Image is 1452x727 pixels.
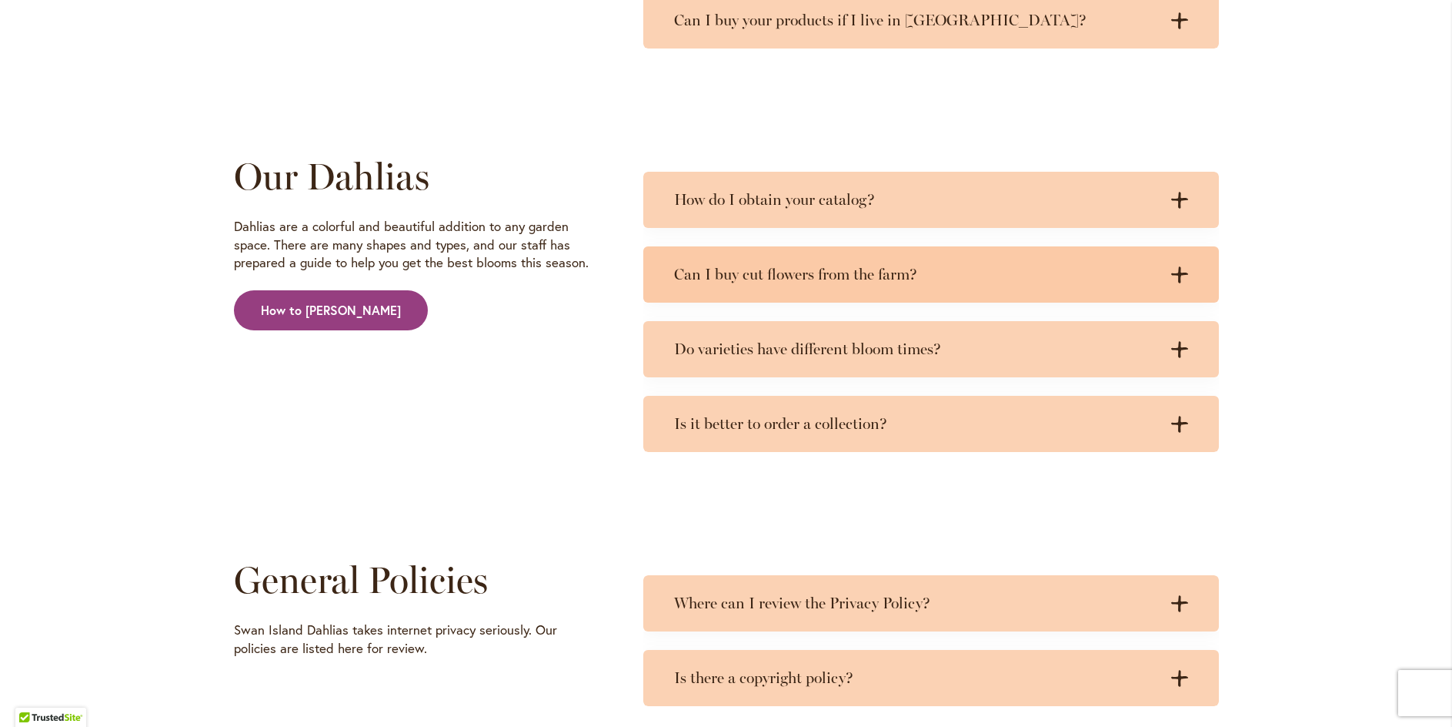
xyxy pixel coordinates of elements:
summary: Where can I review the Privacy Policy? [643,575,1219,632]
h2: Our Dahlias [234,155,599,198]
h3: Can I buy your products if I live in [GEOGRAPHIC_DATA]? [674,11,1157,30]
h3: Can I buy cut flowers from the farm? [674,265,1157,284]
h3: How do I obtain your catalog? [674,190,1157,209]
h3: Do varieties have different bloom times? [674,340,1157,359]
h3: Where can I review the Privacy Policy? [674,594,1157,613]
h3: Is there a copyright policy? [674,668,1157,688]
span: How to [PERSON_NAME] [261,302,401,320]
summary: How do I obtain your catalog? [643,172,1219,228]
p: Swan Island Dahlias takes internet privacy seriously. Our policies are listed here for review. [234,621,599,658]
summary: Is it better to order a collection? [643,396,1219,452]
summary: Can I buy cut flowers from the farm? [643,246,1219,303]
p: Dahlias are a colorful and beautiful addition to any garden space. There are many shapes and type... [234,217,599,273]
h3: Is it better to order a collection? [674,414,1157,434]
a: How to [PERSON_NAME] [234,290,428,330]
summary: Do varieties have different bloom times? [643,321,1219,377]
summary: Is there a copyright policy? [643,650,1219,706]
h2: General Policies [234,558,599,601]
